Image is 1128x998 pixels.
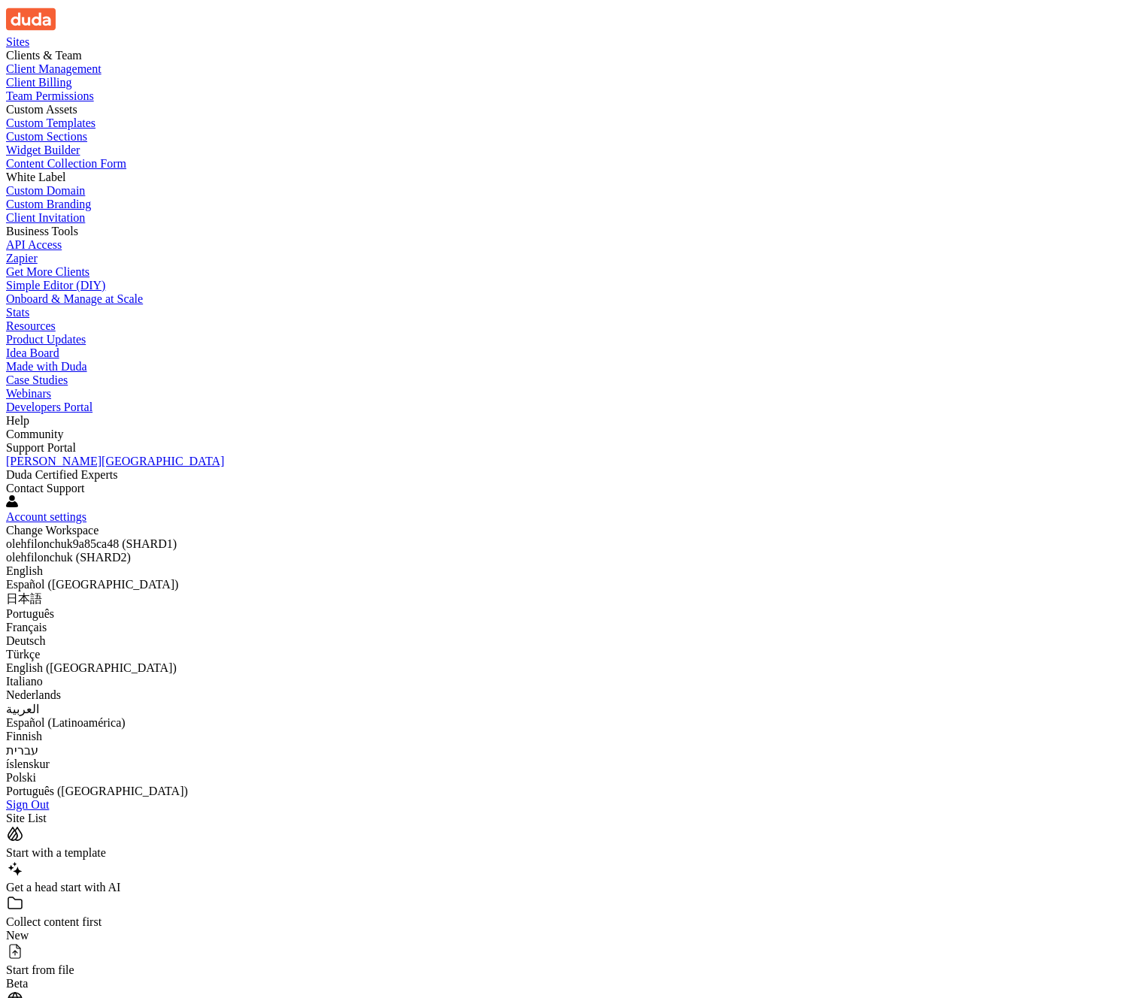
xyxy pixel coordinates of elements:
[6,648,1122,661] div: Türkçe
[6,688,1122,702] div: Nederlands
[6,76,72,89] label: Client Billing
[6,524,99,537] label: Change Workspace
[6,537,1122,551] div: olehfilonchuk9a85ca48 (SHARD1)
[6,468,117,481] label: Duda Certified Experts
[6,116,96,129] label: Custom Templates
[6,35,29,48] label: Sites
[6,346,59,359] label: Idea Board
[6,373,68,386] label: Case Studies
[6,279,105,292] label: Simple Editor (DIY)
[6,798,49,811] label: Sign Out
[6,812,47,824] span: Site List
[6,894,1122,942] div: Collect content firstNew
[6,860,1122,894] div: Get a head start with AI
[6,963,74,976] span: Start from file
[6,292,143,305] label: Onboard & Manage at Scale
[6,621,1122,634] div: Français
[6,675,1122,688] div: Italiano
[6,758,1122,771] div: íslenskur
[6,482,84,494] label: Contact Support
[6,578,1122,591] div: Español ([GEOGRAPHIC_DATA])
[6,49,82,62] label: Clients & Team
[6,661,1122,675] div: English ([GEOGRAPHIC_DATA])
[6,306,29,319] label: Stats
[6,333,86,346] label: Product Updates
[6,551,1122,564] div: olehfilonchuk (SHARD2)
[6,130,87,143] label: Custom Sections
[6,319,56,332] label: Resources
[6,157,126,170] label: Content Collection Form
[6,103,77,116] label: Custom Assets
[6,564,43,577] label: English
[6,881,120,894] span: Get a head start with AI
[6,634,1122,648] div: Deutsch
[6,401,92,413] label: Developers Portal
[6,360,87,373] label: Made with Duda
[6,225,78,237] label: Business Tools
[6,89,94,102] label: Team Permissions
[6,785,1122,798] div: Português ([GEOGRAPHIC_DATA])
[6,441,76,454] label: Support Portal
[6,510,86,523] label: Account settings
[6,428,63,440] label: Community
[6,846,106,859] span: Start with a template
[6,238,62,251] label: API Access
[6,455,224,467] label: [PERSON_NAME][GEOGRAPHIC_DATA]
[6,198,91,210] label: Custom Branding
[6,387,51,400] label: Webinars
[6,414,29,427] label: Help
[6,591,1122,607] div: 日本語
[6,319,1122,333] a: Resources
[6,184,85,197] label: Custom Domain
[6,252,38,265] label: Zapier
[6,942,1122,990] div: Start from fileBeta
[6,171,66,183] label: White Label
[6,211,85,224] label: Client Invitation
[6,62,102,75] label: Client Management
[6,716,1122,730] div: Español (Latinoamérica)
[6,702,1122,716] div: العربية
[6,743,1122,758] div: עברית
[6,929,1122,942] div: New
[6,825,1122,860] div: Start with a template
[6,915,102,928] span: Collect content first
[6,977,1122,990] div: Beta
[6,771,1122,785] div: Polski
[6,730,1122,743] div: Finnish
[6,607,1122,621] div: Português
[6,144,80,156] label: Widget Builder
[6,265,89,278] label: Get More Clients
